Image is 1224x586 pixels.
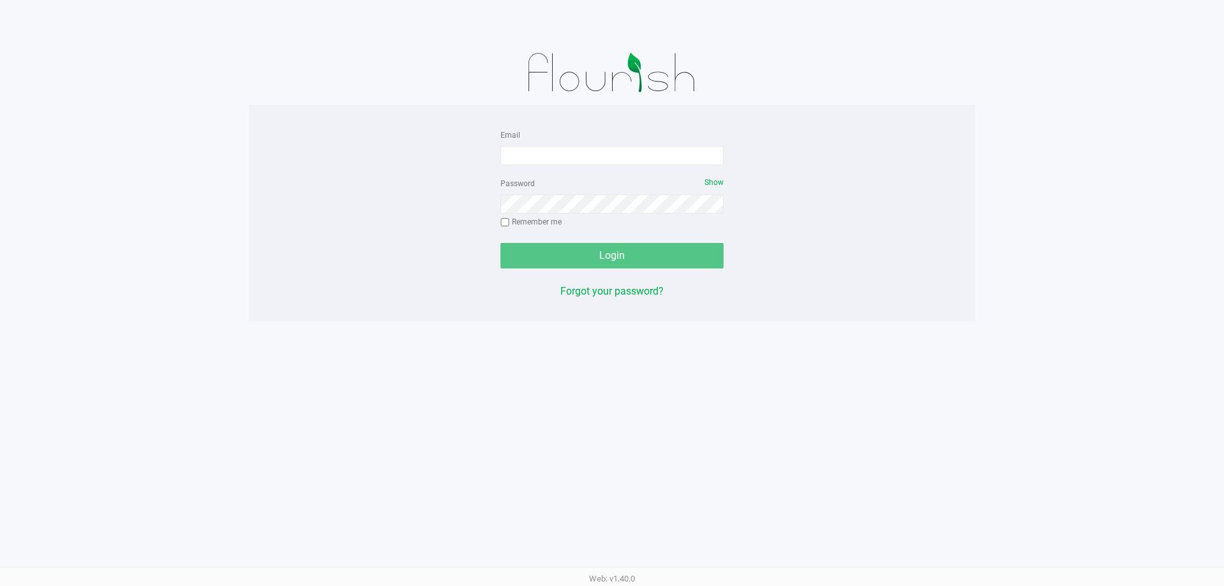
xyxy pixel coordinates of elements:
span: Show [704,178,724,187]
button: Forgot your password? [560,284,664,299]
label: Email [500,129,520,141]
input: Remember me [500,218,509,227]
span: Web: v1.40.0 [589,574,635,583]
label: Remember me [500,216,562,228]
label: Password [500,178,535,189]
